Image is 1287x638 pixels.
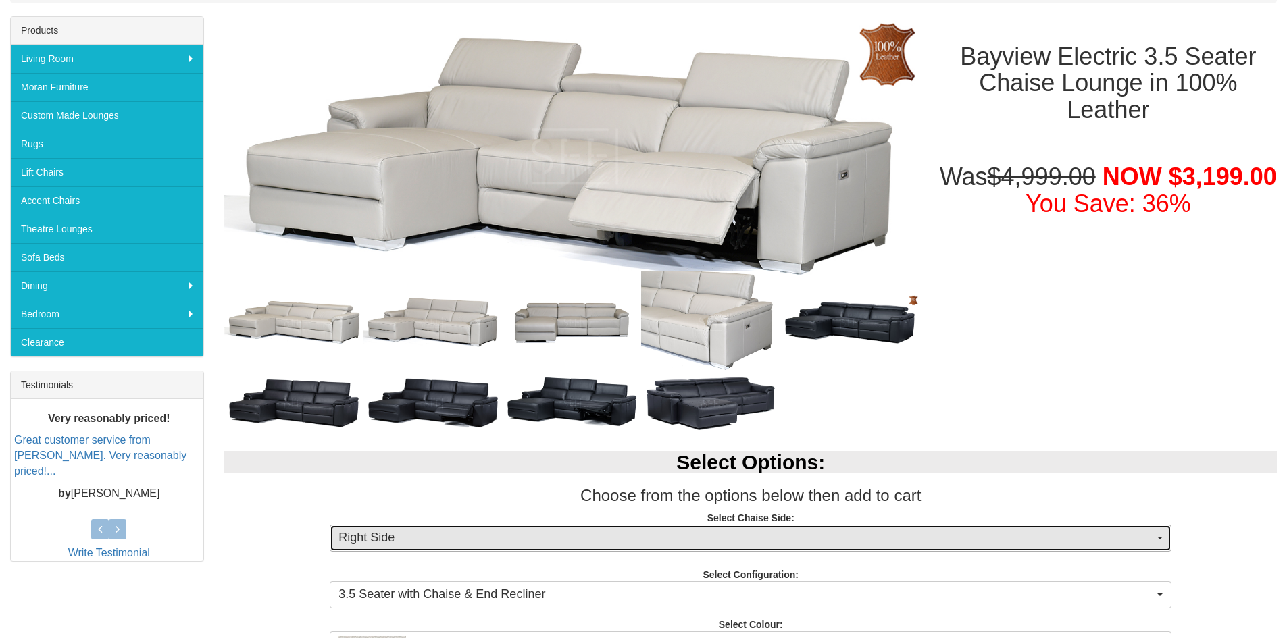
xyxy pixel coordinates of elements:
[1026,190,1191,217] font: You Save: 36%
[11,300,203,328] a: Bedroom
[11,215,203,243] a: Theatre Lounges
[11,45,203,73] a: Living Room
[11,17,203,45] div: Products
[11,73,203,101] a: Moran Furniture
[330,581,1171,608] button: 3.5 Seater with Chaise & End Recliner
[940,163,1277,217] h1: Was
[11,328,203,356] a: Clearance
[11,271,203,300] a: Dining
[676,451,825,473] b: Select Options:
[11,371,203,399] div: Testimonials
[719,619,783,630] strong: Select Colour:
[1103,163,1277,190] span: NOW $3,199.00
[11,186,203,215] a: Accent Chairs
[707,512,794,523] strong: Select Chaise Side:
[11,158,203,186] a: Lift Chairs
[224,487,1277,504] h3: Choose from the options below then add to cart
[58,487,71,499] b: by
[11,101,203,130] a: Custom Made Lounges
[338,529,1154,547] span: Right Side
[940,43,1277,124] h1: Bayview Electric 3.5 Seater Chaise Lounge in 100% Leather
[338,586,1154,604] span: 3.5 Seater with Chaise & End Recliner
[14,434,186,477] a: Great customer service from [PERSON_NAME]. Very reasonably priced!...
[11,243,203,271] a: Sofa Beds
[48,413,170,424] b: Very reasonably priced!
[14,486,203,502] p: [PERSON_NAME]
[68,547,150,558] a: Write Testimonial
[988,163,1096,190] del: $4,999.00
[703,569,799,580] strong: Select Configuration:
[330,525,1171,552] button: Right Side
[11,130,203,158] a: Rugs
